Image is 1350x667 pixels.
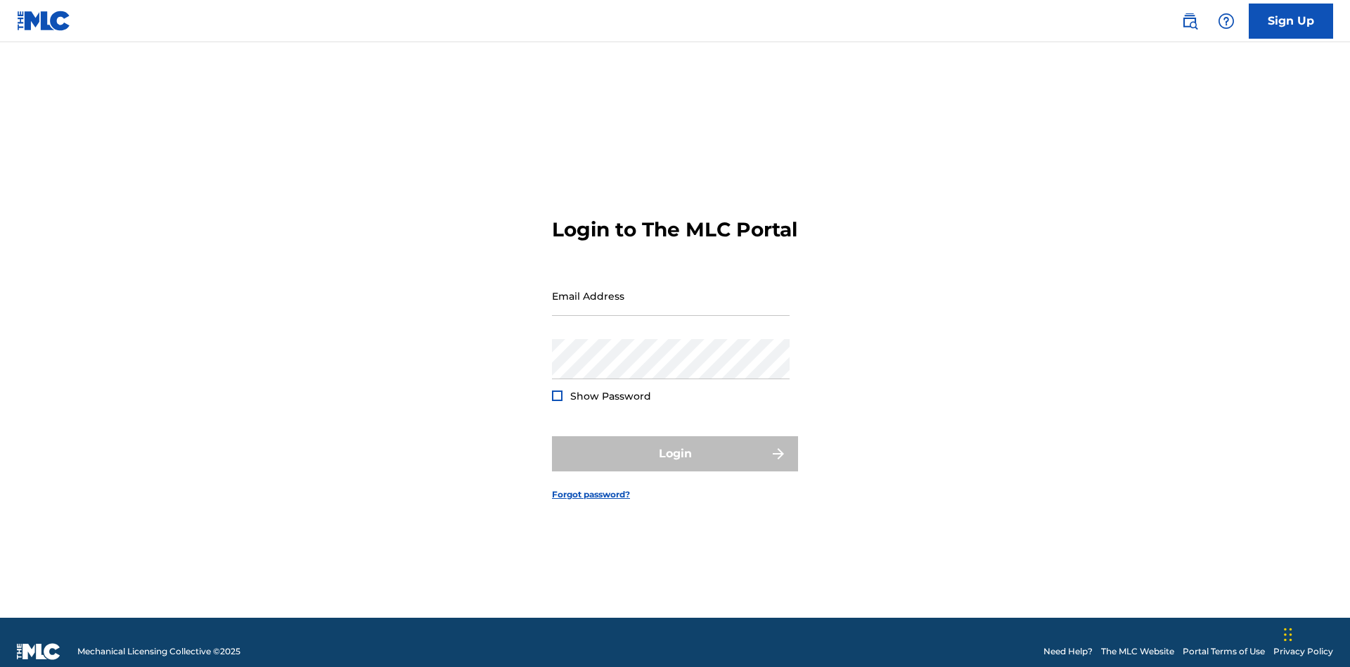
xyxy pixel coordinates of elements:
[1273,645,1333,658] a: Privacy Policy
[1249,4,1333,39] a: Sign Up
[1218,13,1235,30] img: help
[1043,645,1093,658] a: Need Help?
[1280,599,1350,667] iframe: Chat Widget
[1101,645,1174,658] a: The MLC Website
[17,643,60,660] img: logo
[552,217,797,242] h3: Login to The MLC Portal
[1212,7,1240,35] div: Help
[1284,614,1292,656] div: Drag
[77,645,240,658] span: Mechanical Licensing Collective © 2025
[552,488,630,501] a: Forgot password?
[17,11,71,31] img: MLC Logo
[1183,645,1265,658] a: Portal Terms of Use
[570,390,651,402] span: Show Password
[1181,13,1198,30] img: search
[1176,7,1204,35] a: Public Search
